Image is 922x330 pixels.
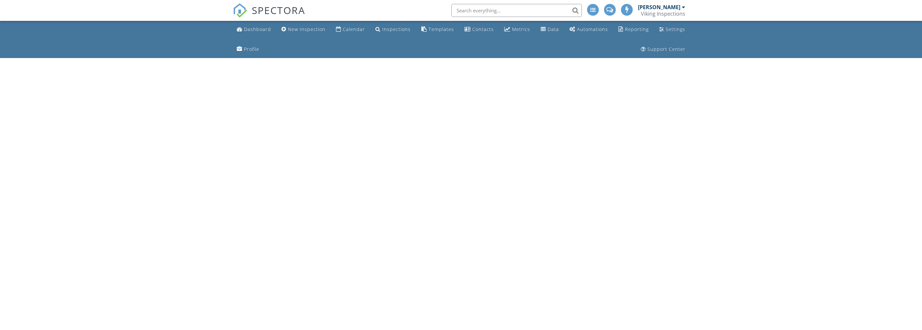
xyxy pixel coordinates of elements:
[462,23,496,36] a: Contacts
[244,26,271,32] div: Dashboard
[657,23,688,36] a: Settings
[502,23,533,36] a: Metrics
[625,26,649,32] div: Reporting
[419,23,457,36] a: Templates
[429,26,454,32] div: Templates
[244,46,259,52] div: Profile
[512,26,530,32] div: Metrics
[641,10,685,17] div: Viking Inspections
[548,26,559,32] div: Data
[638,43,688,55] a: Support Center
[252,3,305,17] span: SPECTORA
[647,46,686,52] div: Support Center
[472,26,494,32] div: Contacts
[567,23,611,36] a: Automations (Advanced)
[279,23,328,36] a: New Inspection
[234,23,274,36] a: Dashboard
[451,4,582,17] input: Search everything...
[616,23,651,36] a: Reporting
[666,26,685,32] div: Settings
[233,3,247,18] img: The Best Home Inspection Software - Spectora
[373,23,413,36] a: Inspections
[288,26,325,32] div: New Inspection
[233,9,305,22] a: SPECTORA
[382,26,411,32] div: Inspections
[343,26,365,32] div: Calendar
[538,23,562,36] a: Data
[577,26,608,32] div: Automations
[234,43,262,55] a: Company Profile
[333,23,368,36] a: Calendar
[638,4,680,10] div: [PERSON_NAME]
